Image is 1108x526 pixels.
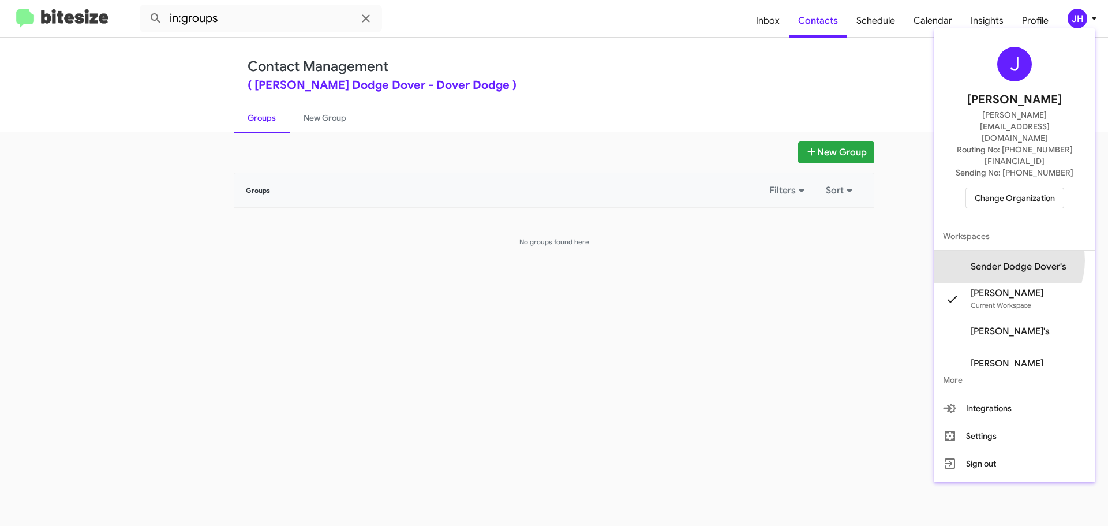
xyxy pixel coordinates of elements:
[971,326,1050,337] span: [PERSON_NAME]'s
[971,288,1043,299] span: [PERSON_NAME]
[934,422,1095,450] button: Settings
[975,188,1055,208] span: Change Organization
[997,47,1032,81] div: J
[971,358,1043,370] span: [PERSON_NAME]
[965,188,1064,208] button: Change Organization
[971,301,1031,309] span: Current Workspace
[956,167,1073,178] span: Sending No: [PHONE_NUMBER]
[948,144,1081,167] span: Routing No: [PHONE_NUMBER][FINANCIAL_ID]
[967,91,1062,109] span: [PERSON_NAME]
[934,366,1095,394] span: More
[971,261,1066,273] span: Sender Dodge Dover's
[934,450,1095,477] button: Sign out
[934,222,1095,250] span: Workspaces
[934,394,1095,422] button: Integrations
[948,109,1081,144] span: [PERSON_NAME][EMAIL_ADDRESS][DOMAIN_NAME]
